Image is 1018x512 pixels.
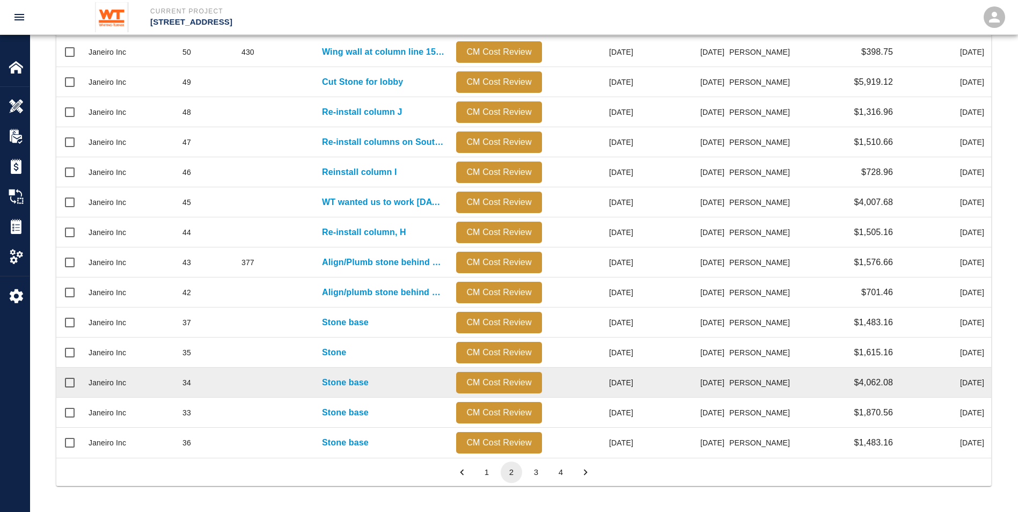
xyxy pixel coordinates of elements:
[476,462,497,483] button: Go to page 1
[89,347,126,358] div: Janeiro Inc
[460,256,538,269] p: CM Cost Review
[898,428,990,458] div: [DATE]
[730,277,795,308] div: [PERSON_NAME]
[322,136,445,149] a: Re-install columns on South elevation due to concrete issues
[460,316,538,329] p: CM Cost Review
[730,338,795,368] div: [PERSON_NAME]
[639,428,730,458] div: [DATE]
[639,338,730,368] div: [DATE]
[964,460,1018,512] div: Chat Widget
[547,277,639,308] div: [DATE]
[322,226,408,239] a: Re-install column, H ￼
[460,406,538,419] p: CM Cost Review
[322,346,346,359] p: Stone
[450,462,598,483] nav: pagination navigation
[854,436,893,449] p: $1,483.16
[89,167,126,178] div: Janeiro Inc
[639,398,730,428] div: [DATE]
[451,462,473,483] button: Go to previous page
[898,127,990,157] div: [DATE]
[460,196,538,209] p: CM Cost Review
[525,462,547,483] button: Go to page 3
[460,346,538,359] p: CM Cost Review
[322,286,445,299] p: Align/plumb stone behind new steel column
[182,257,191,268] div: 43
[730,97,795,127] div: [PERSON_NAME]
[547,157,639,187] div: [DATE]
[547,308,639,338] div: [DATE]
[639,37,730,67] div: [DATE]
[322,76,403,89] a: Cut Stone for lobby
[322,256,445,269] a: Align/Plumb stone behind new steel column fix bottom stone at steel
[639,97,730,127] div: [DATE]
[182,287,191,298] div: 42
[854,106,893,119] p: $1,316.96
[547,338,639,368] div: [DATE]
[182,437,191,448] div: 36
[730,217,795,247] div: [PERSON_NAME]
[639,217,730,247] div: [DATE]
[639,277,730,308] div: [DATE]
[854,136,893,149] p: $1,510.66
[501,462,522,483] button: page 2
[89,77,126,87] div: Janeiro Inc
[182,407,191,418] div: 33
[182,137,191,148] div: 47
[639,308,730,338] div: [DATE]
[89,287,126,298] div: Janeiro Inc
[547,398,639,428] div: [DATE]
[322,406,369,419] a: Stone base
[322,106,402,119] a: Re-install column J
[547,67,639,97] div: [DATE]
[460,46,538,58] p: CM Cost Review
[460,166,538,179] p: CM Cost Review
[639,127,730,157] div: [DATE]
[182,227,191,238] div: 44
[639,247,730,277] div: [DATE]
[547,368,639,398] div: [DATE]
[89,107,126,118] div: Janeiro Inc
[898,67,990,97] div: [DATE]
[898,398,990,428] div: [DATE]
[150,6,567,16] p: Current Project
[730,37,795,67] div: [PERSON_NAME]
[898,338,990,368] div: [DATE]
[547,97,639,127] div: [DATE]
[460,376,538,389] p: CM Cost Review
[898,157,990,187] div: [DATE]
[460,106,538,119] p: CM Cost Review
[854,196,893,209] p: $4,007.68
[89,317,126,328] div: Janeiro Inc
[6,4,32,30] button: open drawer
[241,47,254,57] div: 430
[730,157,795,187] div: [PERSON_NAME]
[547,127,639,157] div: [DATE]
[898,37,990,67] div: [DATE]
[730,247,795,277] div: [PERSON_NAME]
[322,166,397,179] a: Reinstall column I
[460,436,538,449] p: CM Cost Review
[89,137,126,148] div: Janeiro Inc
[639,67,730,97] div: [DATE]
[547,187,639,217] div: [DATE]
[322,196,445,209] p: WT wanted us to work [DATE] and they would cover it
[547,217,639,247] div: [DATE]
[854,376,893,389] p: $4,062.08
[639,157,730,187] div: [DATE]
[898,217,990,247] div: [DATE]
[854,316,893,329] p: $1,483.16
[89,227,126,238] div: Janeiro Inc
[89,257,126,268] div: Janeiro Inc
[854,256,893,269] p: $1,576.66
[182,47,191,57] div: 50
[730,428,795,458] div: [PERSON_NAME]
[182,167,191,178] div: 46
[898,368,990,398] div: [DATE]
[89,437,126,448] div: Janeiro Inc
[182,317,191,328] div: 37
[898,277,990,308] div: [DATE]
[182,107,191,118] div: 48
